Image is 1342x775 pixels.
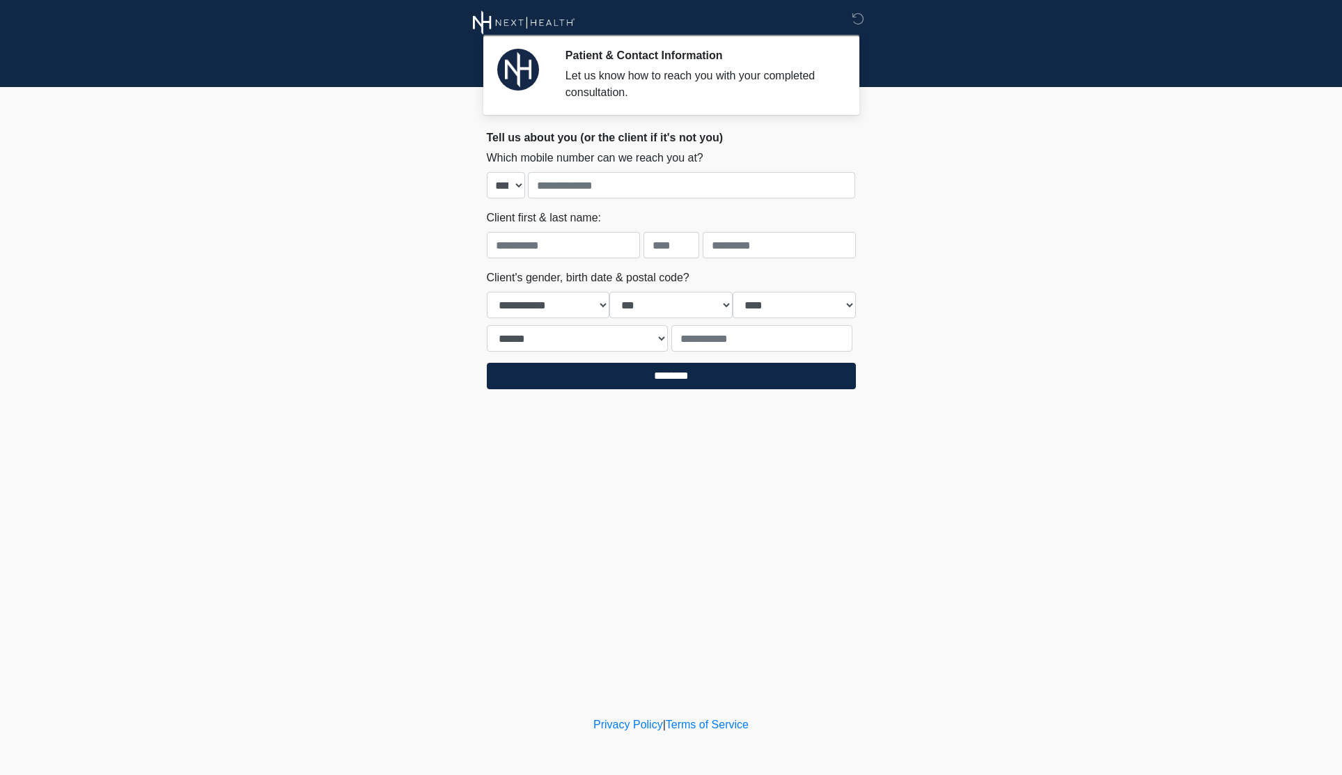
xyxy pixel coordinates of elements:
img: Next Health Wellness Logo [473,10,575,35]
div: Let us know how to reach you with your completed consultation. [565,68,835,101]
label: Client first & last name: [487,210,602,226]
h2: Patient & Contact Information [565,49,835,62]
a: Terms of Service [666,719,749,730]
h2: Tell us about you (or the client if it's not you) [487,131,856,144]
a: Privacy Policy [593,719,663,730]
label: Client's gender, birth date & postal code? [487,269,689,286]
img: Agent Avatar [497,49,539,91]
a: | [663,719,666,730]
label: Which mobile number can we reach you at? [487,150,703,166]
